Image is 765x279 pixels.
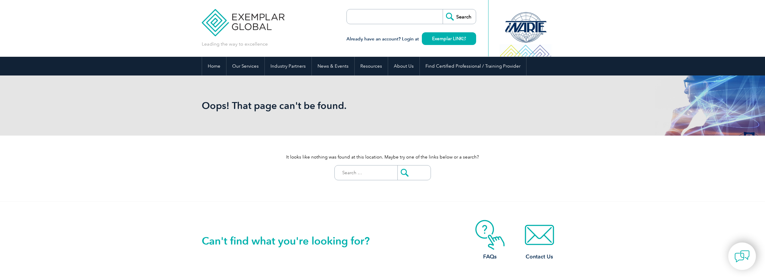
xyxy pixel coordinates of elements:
h3: FAQs [466,253,514,261]
h3: Already have an account? Login at [346,35,476,43]
img: contact-email.webp [515,220,564,250]
a: FAQs [466,220,514,261]
a: Exemplar LINK [422,32,476,45]
a: Find Certified Professional / Training Provider [420,57,526,75]
h3: Contact Us [515,253,564,261]
a: News & Events [312,57,354,75]
p: Leading the way to excellence [202,41,268,47]
h1: Oops! That page can't be found. [202,100,433,111]
p: It looks like nothing was found at this location. Maybe try one of the links below or a search? [202,154,564,160]
img: open_square.png [463,37,466,40]
a: Our Services [226,57,264,75]
a: Resources [355,57,388,75]
h2: Can't find what you're looking for? [202,236,383,246]
input: Search [443,9,476,24]
a: Industry Partners [265,57,311,75]
img: contact-faq.webp [466,220,514,250]
img: contact-chat.png [735,249,750,264]
input: Submit [397,165,431,180]
a: About Us [388,57,419,75]
a: Contact Us [515,220,564,261]
a: Home [202,57,226,75]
